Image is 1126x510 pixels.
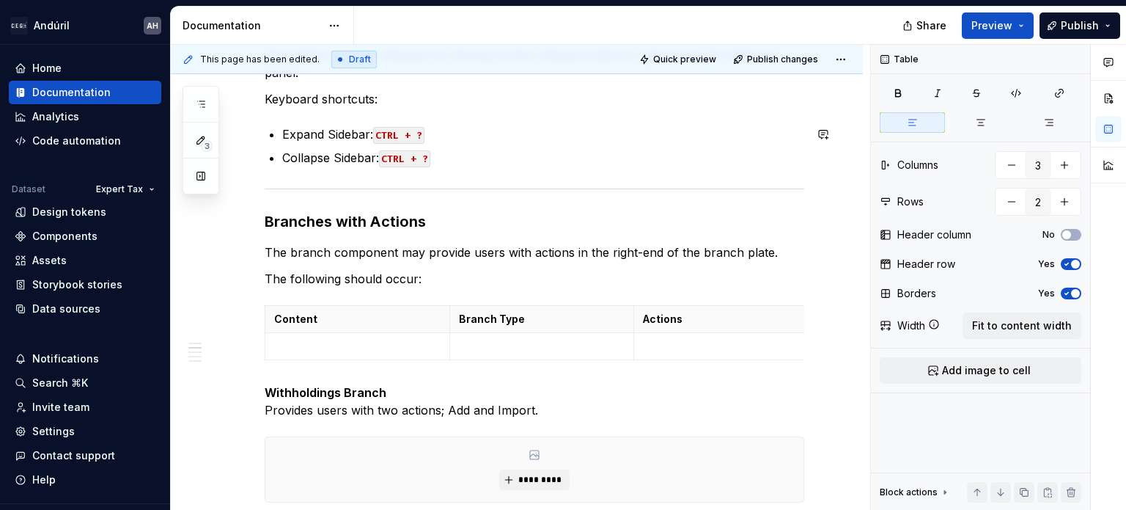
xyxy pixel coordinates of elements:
a: Design tokens [9,200,161,224]
span: Expert Tax [96,183,143,195]
p: Branch Type [459,312,625,327]
div: Dataset [12,183,45,195]
div: Width [897,318,925,333]
code: CTRL + ? [379,150,430,167]
p: Content [274,312,441,327]
button: Search ⌘K [9,371,161,395]
div: Andúril [34,18,70,33]
div: Data sources [32,302,100,316]
div: Analytics [32,109,79,124]
div: AH [147,20,158,32]
a: Invite team [9,396,161,419]
a: Code automation [9,129,161,153]
button: Quick preview [635,49,723,70]
img: 572984b3-56a8-419d-98bc-7b186c70b928.png [10,17,28,34]
p: Expand Sidebar: [282,125,804,143]
p: The branch component may provide users with actions in the right-end of the branch plate. [265,244,804,261]
div: Help [32,473,56,487]
div: Contact support [32,448,115,463]
button: Preview [962,12,1034,39]
span: Add image to cell [942,363,1031,378]
p: The following should occur: [265,270,804,288]
a: Assets [9,249,161,272]
a: Home [9,57,161,80]
button: Publish changes [729,49,825,70]
div: Components [32,229,97,244]
div: Header column [897,227,971,242]
p: Collapse Sidebar: [282,149,804,167]
div: Assets [32,253,67,268]
span: Fit to content width [972,318,1072,333]
p: Keyboard shortcuts: [265,90,804,108]
p: Provides users with two actions; Add and Import. [265,384,804,419]
span: Quick preview [653,54,716,65]
div: Design tokens [32,205,106,219]
strong: Withholdings Branch [265,385,386,400]
span: Share [916,18,946,33]
h3: Branches with Actions [265,211,804,232]
a: Settings [9,420,161,443]
label: Yes [1038,288,1055,299]
div: Invite team [32,400,89,415]
button: AndúrilAH [3,10,167,41]
div: Settings [32,424,75,439]
span: Publish changes [747,54,818,65]
a: Storybook stories [9,273,161,296]
button: Contact support [9,444,161,467]
a: Components [9,225,161,248]
div: Rows [897,194,924,209]
label: Yes [1038,258,1055,270]
button: Help [9,468,161,492]
button: Add image to cell [880,357,1081,384]
a: Data sources [9,297,161,321]
div: Documentation [183,18,321,33]
div: Notifications [32,351,99,366]
button: Publish [1039,12,1120,39]
label: No [1042,229,1055,241]
a: Analytics [9,105,161,128]
button: Notifications [9,347,161,371]
div: Code automation [32,134,121,148]
span: 3 [201,140,213,152]
span: Draft [349,54,371,65]
button: Expert Tax [89,179,161,200]
div: Home [32,61,62,76]
button: Share [895,12,956,39]
div: Borders [897,286,936,301]
span: Preview [971,18,1012,33]
a: Documentation [9,81,161,104]
button: Fit to content width [963,313,1081,339]
div: Search ⌘K [32,376,88,390]
div: Columns [897,158,938,172]
span: Publish [1061,18,1099,33]
div: Block actions [880,482,951,503]
div: Header row [897,257,955,272]
div: Storybook stories [32,277,122,292]
div: Documentation [32,85,111,100]
p: Actions [643,312,809,327]
span: This page has been edited. [200,54,320,65]
code: CTRL + ? [373,127,424,144]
